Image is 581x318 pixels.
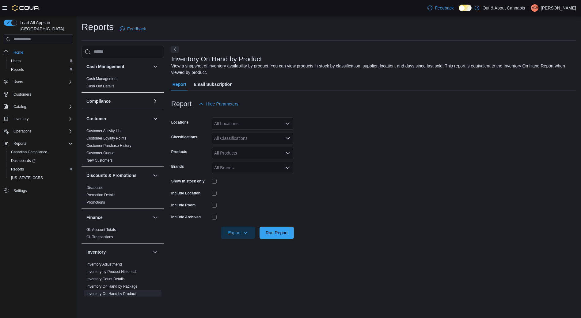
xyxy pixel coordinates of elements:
[86,158,112,163] a: New Customers
[11,186,73,194] span: Settings
[285,165,290,170] button: Open list of options
[196,98,241,110] button: Hide Parameters
[13,188,27,193] span: Settings
[86,63,124,70] h3: Cash Management
[86,235,113,239] span: GL Transactions
[86,291,136,296] span: Inventory On Hand by Product
[6,165,75,174] button: Reports
[86,262,123,267] span: Inventory Adjustments
[6,57,75,65] button: Users
[1,139,75,148] button: Reports
[171,56,262,63] h3: Inventory On Hand by Product
[11,78,73,86] span: Users
[194,78,233,90] span: Email Subscription
[11,67,24,72] span: Reports
[206,101,238,107] span: Hide Parameters
[86,228,116,232] a: GL Account Totals
[86,249,150,255] button: Inventory
[541,4,576,12] p: [PERSON_NAME]
[11,187,29,194] a: Settings
[86,200,105,205] span: Promotions
[171,135,197,140] label: Classifications
[13,50,23,55] span: Home
[11,128,73,135] span: Operations
[285,136,290,141] button: Open list of options
[225,227,252,239] span: Export
[9,157,38,164] a: Dashboards
[86,129,122,133] a: Customer Activity List
[86,136,126,141] span: Customer Loyalty Points
[285,121,290,126] button: Open list of options
[86,172,150,178] button: Discounts & Promotions
[11,90,73,98] span: Customers
[266,230,288,236] span: Run Report
[9,174,73,182] span: Washington CCRS
[117,23,148,35] a: Feedback
[285,151,290,155] button: Open list of options
[11,140,73,147] span: Reports
[171,100,192,108] h3: Report
[11,128,34,135] button: Operations
[152,63,159,70] button: Cash Management
[171,63,573,76] div: View a snapshot of inventory availability by product. You can view products in stock by classific...
[86,76,117,81] span: Cash Management
[6,156,75,165] a: Dashboards
[1,48,75,57] button: Home
[9,148,73,156] span: Canadian Compliance
[1,90,75,99] button: Customers
[13,141,26,146] span: Reports
[11,150,47,155] span: Canadian Compliance
[86,214,103,220] h3: Finance
[9,166,73,173] span: Reports
[82,184,164,209] div: Discounts & Promotions
[9,148,50,156] a: Canadian Compliance
[86,186,103,190] a: Discounts
[171,203,196,208] label: Include Room
[1,186,75,195] button: Settings
[173,78,186,90] span: Report
[171,120,189,125] label: Locations
[86,214,150,220] button: Finance
[459,5,472,11] input: Dark Mode
[86,144,131,148] a: Customer Purchase History
[425,2,456,14] a: Feedback
[1,127,75,136] button: Operations
[171,179,205,184] label: Show in stock only
[11,158,36,163] span: Dashboards
[11,91,34,98] a: Customers
[260,227,294,239] button: Run Report
[86,158,112,163] span: New Customers
[9,174,45,182] a: [US_STATE] CCRS
[171,164,184,169] label: Brands
[86,98,150,104] button: Compliance
[12,5,40,11] img: Cova
[152,172,159,179] button: Discounts & Promotions
[13,79,23,84] span: Users
[86,98,111,104] h3: Compliance
[171,191,200,196] label: Include Location
[86,136,126,140] a: Customer Loyalty Points
[11,59,21,63] span: Users
[86,151,114,155] a: Customer Queue
[86,277,125,282] span: Inventory Count Details
[13,117,28,121] span: Inventory
[11,49,26,56] a: Home
[82,127,164,167] div: Customer
[6,148,75,156] button: Canadian Compliance
[86,270,136,274] a: Inventory by Product Historical
[1,102,75,111] button: Catalog
[17,20,73,32] span: Load All Apps in [GEOGRAPHIC_DATA]
[86,84,114,89] span: Cash Out Details
[6,174,75,182] button: [US_STATE] CCRS
[13,104,26,109] span: Catalog
[86,77,117,81] a: Cash Management
[527,4,529,12] p: |
[86,172,136,178] h3: Discounts & Promotions
[435,5,454,11] span: Feedback
[11,103,73,110] span: Catalog
[86,128,122,133] span: Customer Activity List
[9,66,26,73] a: Reports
